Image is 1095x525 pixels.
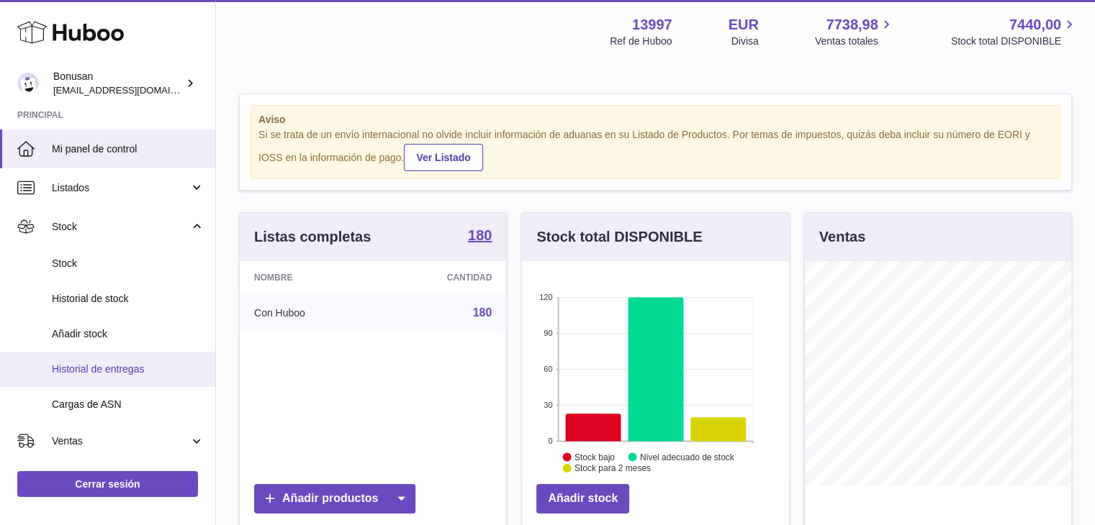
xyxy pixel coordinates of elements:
h3: Stock total DISPONIBLE [536,227,702,247]
a: Cerrar sesión [17,471,198,497]
span: Ventas [52,434,189,448]
strong: 13997 [632,15,672,35]
div: Ref de Huboo [610,35,672,48]
a: 7440,00 Stock total DISPONIBLE [951,15,1078,48]
div: Divisa [731,35,759,48]
img: info@bonusan.es [17,73,39,94]
span: Stock [52,257,204,270]
text: Nivel adecuado de stock [640,452,735,462]
span: [EMAIL_ADDRESS][DOMAIN_NAME] [53,84,212,96]
strong: 180 [468,228,492,242]
text: 90 [544,329,553,337]
span: Cargas de ASN [52,398,204,411]
a: 180 [473,306,492,319]
a: Añadir productos [254,484,415,513]
span: 7440,00 [1009,15,1061,35]
td: Con Huboo [240,294,378,332]
span: Listados [52,181,189,195]
div: Bonusan [53,70,183,97]
th: Cantidad [378,261,506,294]
text: 0 [549,437,553,445]
text: 30 [544,401,553,409]
text: 120 [539,293,552,301]
span: Stock [52,220,189,234]
strong: Aviso [258,113,1053,127]
text: 60 [544,365,553,373]
span: Stock total DISPONIBLE [951,35,1078,48]
span: Historial de entregas [52,362,204,376]
th: Nombre [240,261,378,294]
a: Ver Listado [404,144,482,171]
span: 7738,98 [826,15,878,35]
span: Ventas totales [815,35,895,48]
a: 7738,98 Ventas totales [815,15,895,48]
text: Stock bajo [574,452,615,462]
a: 180 [468,228,492,245]
span: Mi panel de control [52,142,204,156]
strong: EUR [729,15,759,35]
a: Añadir stock [536,484,629,513]
span: Historial de stock [52,292,204,306]
h3: Ventas [819,227,865,247]
span: Añadir stock [52,327,204,341]
div: Si se trata de un envío internacional no olvide incluir información de aduanas en su Listado de P... [258,128,1053,171]
text: Stock para 2 meses [574,463,651,473]
h3: Listas completas [254,227,371,247]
